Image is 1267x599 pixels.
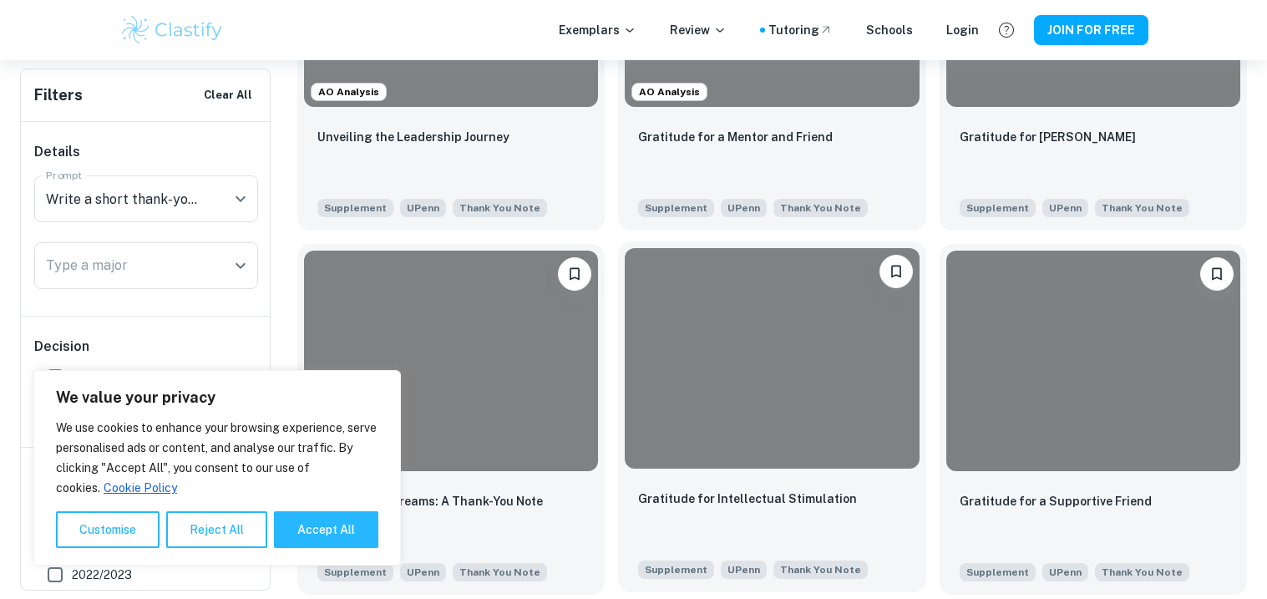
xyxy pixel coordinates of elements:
span: UPenn [1042,199,1088,217]
span: UPenn [400,199,446,217]
p: We use cookies to enhance your browsing experience, serve personalised ads or content, and analys... [56,418,378,498]
h6: Filters [34,84,83,107]
button: Accept All [274,511,378,548]
a: Login [946,21,979,39]
h6: Details [34,142,258,162]
p: Gratitude for Mrs. Harrison [960,128,1136,146]
span: Thank You Note [1102,201,1183,216]
a: Please log in to bookmark exemplarsGratitude for a Supportive FriendSupplementUPennWrite a short ... [940,244,1247,595]
span: AO Analysis [632,84,707,99]
span: Supplement [960,563,1036,581]
button: JOIN FOR FREE [1034,15,1148,45]
button: Customise [56,511,160,548]
h6: Decision [34,337,258,357]
span: UPenn [1042,563,1088,581]
span: Supplement [638,199,714,217]
span: Supplement [317,563,393,581]
p: Gratitude for a Supportive Friend [960,492,1152,510]
span: Supplement [638,561,714,579]
span: UPenn [721,561,767,579]
button: Clear All [200,83,256,108]
span: Thank You Note [1102,565,1183,580]
button: Open [229,187,252,211]
button: Please log in to bookmark exemplars [558,257,591,291]
p: We value your privacy [56,388,378,408]
span: Supplement [317,199,393,217]
label: Prompt [46,168,83,182]
p: Gratitude for Intellectual Stimulation [638,490,857,508]
span: Thank You Note [459,201,540,216]
img: Clastify logo [119,13,226,47]
p: Gratitude for a Mentor and Friend [638,128,833,146]
span: Write a short thank-you note to someone you have not yet thanked and would like to acknowledge. (... [1095,197,1189,217]
button: Reject All [166,511,267,548]
span: Thank You Note [780,562,861,577]
span: Thank You Note [459,565,540,580]
p: Exemplars [559,21,636,39]
span: Accepted [72,368,125,386]
button: Please log in to bookmark exemplars [1200,257,1234,291]
a: Tutoring [768,21,833,39]
span: UPenn [721,199,767,217]
button: Help and Feedback [992,16,1021,44]
span: Write a short thank-you note to someone you have not yet thanked and would like to acknowledge. (... [773,197,868,217]
a: Please log in to bookmark exemplarsEmpowering Dreams: A Thank-You NoteSupplementUPennWrite a shor... [297,244,605,595]
span: UPenn [400,563,446,581]
p: Unveiling the Leadership Journey [317,128,509,146]
span: 2022/2023 [72,566,132,584]
span: Write a short thank-you note to someone you have not yet thanked and would like to acknowledge. (... [773,559,868,579]
p: Review [670,21,727,39]
a: Please log in to bookmark exemplarsGratitude for Intellectual StimulationSupplementUPennWrite a s... [618,244,925,595]
button: Open [229,254,252,277]
span: AO Analysis [312,84,386,99]
span: Write a short thank-you note to someone you have not yet thanked and would like to acknowledge. (... [453,197,547,217]
a: Cookie Policy [103,480,178,495]
a: Schools [866,21,913,39]
span: Write a short thank-you note to someone you have not yet thanked and would like to acknowledge. (... [1095,561,1189,581]
span: Thank You Note [780,201,861,216]
div: We value your privacy [33,370,401,566]
button: Please log in to bookmark exemplars [879,255,913,288]
span: Supplement [960,199,1036,217]
p: Empowering Dreams: A Thank-You Note [317,492,543,510]
span: Write a short thank-you note to someone you have not yet thanked and would like to acknowledge. (... [453,561,547,581]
